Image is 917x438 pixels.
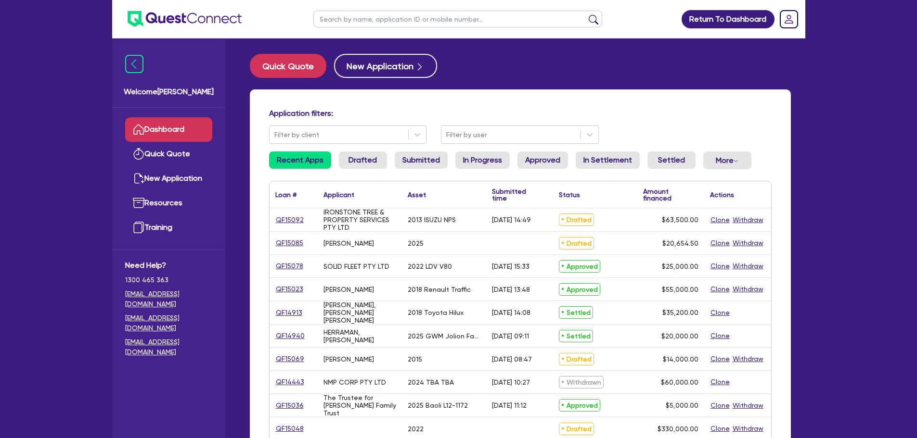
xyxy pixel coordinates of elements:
span: Approved [559,283,600,296]
div: Status [559,191,580,198]
div: 2024 TBA TBA [408,378,454,386]
span: $20,654.50 [662,239,698,247]
a: Training [125,215,212,240]
div: Asset [408,191,426,198]
span: $60,000.00 [661,378,698,386]
div: Actions [710,191,734,198]
a: Recent Apps [269,151,331,169]
a: QF15036 [275,400,304,411]
button: Withdraw [732,284,764,295]
span: $63,500.00 [662,216,698,224]
span: Drafted [559,237,594,250]
span: 1300 465 363 [125,275,212,285]
button: Withdraw [732,261,764,272]
div: [DATE] 15:33 [492,263,530,270]
a: QF14443 [275,376,305,388]
div: [DATE] 11:12 [492,401,527,409]
a: [EMAIL_ADDRESS][DOMAIN_NAME] [125,289,212,309]
button: Clone [710,284,730,295]
a: [EMAIL_ADDRESS][DOMAIN_NAME] [125,313,212,333]
img: quick-quote [133,148,144,160]
img: icon-menu-close [125,55,143,73]
a: In Progress [455,151,510,169]
span: $35,200.00 [662,309,698,316]
div: NMP CORP PTY LTD [323,378,386,386]
span: Drafted [559,353,594,365]
a: Submitted [395,151,448,169]
a: Approved [517,151,568,169]
a: QF14940 [275,330,305,341]
a: Return To Dashboard [682,10,775,28]
button: Dropdown toggle [703,151,751,169]
div: 2022 [408,425,424,433]
div: [PERSON_NAME] [323,239,374,247]
span: Drafted [559,213,594,226]
div: HERRAMAN, [PERSON_NAME] [323,328,396,344]
button: New Application [334,54,437,78]
div: Submitted time [492,188,539,201]
a: Drafted [339,151,387,169]
img: new-application [133,173,144,184]
div: Applicant [323,191,354,198]
div: [DATE] 09:11 [492,332,529,340]
img: resources [133,197,144,209]
a: Quick Quote [250,54,334,78]
button: Clone [710,423,730,434]
span: Welcome [PERSON_NAME] [124,86,214,98]
div: 2018 Toyota Hilux [408,309,464,316]
a: Settled [647,151,696,169]
div: [DATE] 14:08 [492,309,530,316]
a: [EMAIL_ADDRESS][DOMAIN_NAME] [125,337,212,357]
button: Withdraw [732,400,764,411]
span: Approved [559,399,600,412]
div: Amount financed [643,188,698,201]
button: Withdraw [732,353,764,364]
button: Clone [710,400,730,411]
div: [DATE] 08:47 [492,355,532,363]
img: quest-connect-logo-blue [128,11,242,27]
div: SOLID FLEET PTY LTD [323,263,389,270]
span: $25,000.00 [662,263,698,270]
a: QF15092 [275,214,304,225]
button: Withdraw [732,238,764,249]
button: Clone [710,330,730,341]
div: 2022 LDV V80 [408,263,452,270]
div: [PERSON_NAME] [323,286,374,293]
button: Clone [710,376,730,388]
div: The Trustee for [PERSON_NAME] Family Trust [323,394,396,417]
span: Settled [559,306,593,319]
span: Need Help? [125,260,212,271]
div: [PERSON_NAME], [PERSON_NAME] [PERSON_NAME] [323,301,396,324]
span: Approved [559,260,600,273]
span: Settled [559,330,593,342]
button: Clone [710,353,730,364]
span: $55,000.00 [662,286,698,293]
a: Quick Quote [125,142,212,166]
span: $5,000.00 [666,401,698,409]
a: Resources [125,191,212,215]
div: [DATE] 10:27 [492,378,530,386]
div: [PERSON_NAME] [323,355,374,363]
div: 2015 [408,355,422,363]
div: 2018 Renault Traffic [408,286,471,293]
div: IRONSTONE TREE & PROPERTY SERVICES PTY LTD [323,208,396,231]
input: Search by name, application ID or mobile number... [313,11,602,27]
button: Clone [710,238,730,249]
button: Clone [710,214,730,225]
div: [DATE] 14:49 [492,216,531,224]
h4: Application filters: [269,109,772,118]
div: 2025 [408,239,424,247]
button: Quick Quote [250,54,326,78]
div: 2025 Baoli L12-1172 [408,401,468,409]
div: Loan # [275,191,297,198]
a: QF15048 [275,423,304,434]
a: QF15023 [275,284,304,295]
a: New Application [125,166,212,191]
div: 2025 GWM Jolion Facelift Premium 4x2 [408,332,480,340]
a: QF14913 [275,307,303,318]
span: $14,000.00 [663,355,698,363]
a: In Settlement [576,151,640,169]
a: Dashboard [125,117,212,142]
a: QF15078 [275,261,304,272]
span: Withdrawn [559,376,604,388]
